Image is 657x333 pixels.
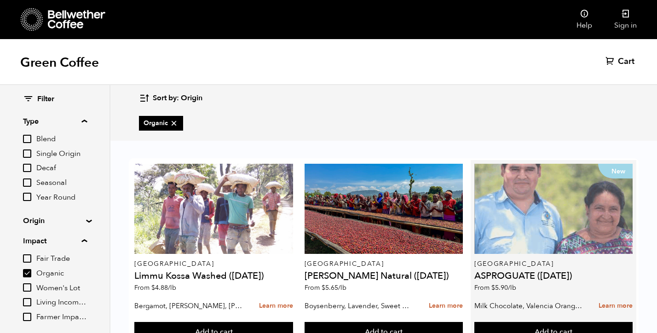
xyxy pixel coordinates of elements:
span: Single Origin [36,149,87,159]
span: Filter [37,94,54,104]
span: Organic [36,269,87,279]
span: From [474,283,516,292]
p: New [598,164,633,178]
h4: Limmu Kossa Washed ([DATE]) [134,271,293,281]
span: From [305,283,346,292]
span: Fair Trade [36,254,87,264]
input: Women's Lot [23,283,31,292]
h4: [PERSON_NAME] Natural ([DATE]) [305,271,463,281]
summary: Impact [23,235,87,247]
span: Cart [618,56,634,67]
span: $ [491,283,495,292]
span: From [134,283,176,292]
h1: Green Coffee [20,54,99,71]
span: Year Round [36,193,87,203]
span: Farmer Impact Fund [36,312,87,322]
input: Farmer Impact Fund [23,313,31,321]
p: [GEOGRAPHIC_DATA] [305,261,463,267]
a: Learn more [259,296,293,316]
span: Decaf [36,163,87,173]
button: Sort by: Origin [139,87,202,109]
input: Organic [23,269,31,277]
input: Seasonal [23,178,31,187]
input: Living Income Pricing [23,298,31,306]
span: Living Income Pricing [36,298,87,308]
a: Cart [605,56,637,67]
p: Milk Chocolate, Valencia Orange, Agave [474,299,582,313]
bdi: 4.88 [151,283,176,292]
p: Boysenberry, Lavender, Sweet Cream [305,299,412,313]
input: Year Round [23,193,31,201]
input: Single Origin [23,149,31,158]
bdi: 5.65 [322,283,346,292]
summary: Type [23,116,87,127]
span: /lb [338,283,346,292]
span: /lb [168,283,176,292]
a: Learn more [429,296,463,316]
span: $ [322,283,325,292]
span: /lb [508,283,516,292]
input: Blend [23,135,31,143]
input: Fair Trade [23,254,31,263]
span: Seasonal [36,178,87,188]
a: New [474,164,633,254]
p: [GEOGRAPHIC_DATA] [474,261,633,267]
span: Organic [144,119,179,128]
h4: ASPROGUATE ([DATE]) [474,271,633,281]
a: Learn more [599,296,633,316]
span: Women's Lot [36,283,87,293]
bdi: 5.90 [491,283,516,292]
span: Sort by: Origin [153,93,202,103]
p: Bergamot, [PERSON_NAME], [PERSON_NAME] [134,299,242,313]
span: $ [151,283,155,292]
input: Decaf [23,164,31,172]
span: Blend [36,134,87,144]
summary: Origin [23,215,86,226]
p: [GEOGRAPHIC_DATA] [134,261,293,267]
